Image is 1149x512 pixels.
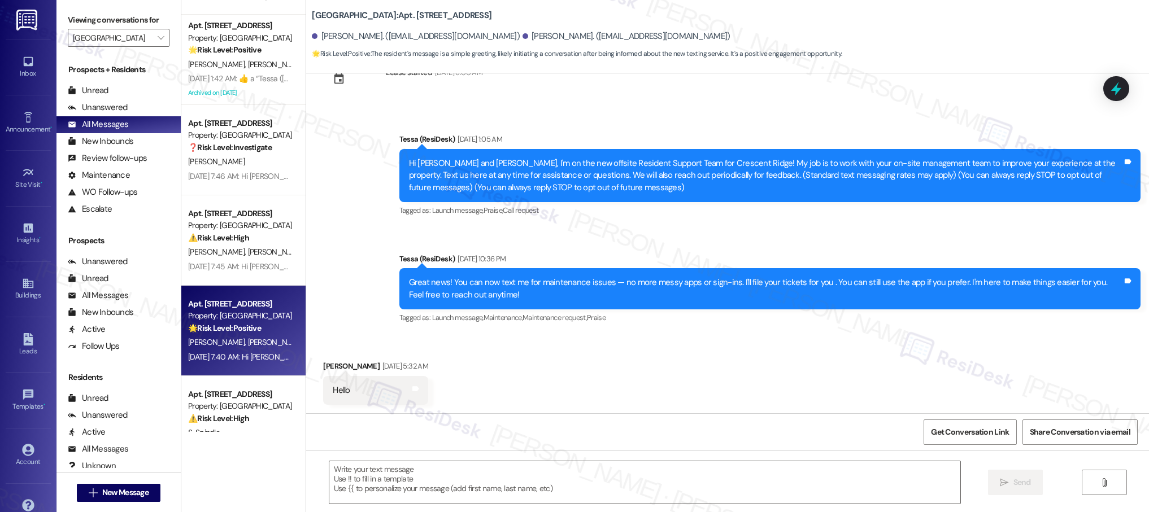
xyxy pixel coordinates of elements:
span: [PERSON_NAME] [188,337,248,347]
a: Templates • [6,385,51,415]
strong: ❓ Risk Level: Investigate [188,142,272,152]
div: Review follow-ups [68,152,147,164]
div: Archived on [DATE] [187,86,294,100]
div: Unread [68,392,108,404]
div: Property: [GEOGRAPHIC_DATA] [188,129,293,141]
button: New Message [77,484,160,502]
div: [DATE] 10:36 PM [455,253,506,265]
div: [DATE] 1:05 AM [455,133,502,145]
div: Unread [68,273,108,285]
b: [GEOGRAPHIC_DATA]: Apt. [STREET_ADDRESS] [312,10,491,21]
span: • [39,234,41,242]
div: Apt. [STREET_ADDRESS] [188,20,293,32]
a: Inbox [6,52,51,82]
div: Follow Ups [68,340,120,352]
a: Account [6,440,51,471]
div: All Messages [68,290,128,301]
strong: ⚠️ Risk Level: High [188,413,249,423]
strong: 🌟 Risk Level: Positive [312,49,370,58]
div: All Messages [68,443,128,455]
div: Great news! You can now text me for maintenance issues — no more messy apps or sign-ins. I'll fil... [409,277,1122,301]
div: Apt. [STREET_ADDRESS] [188,388,293,400]
div: [DATE] 7:45 AM: Hi [PERSON_NAME], just checking if maintenance has been able to come by and get y... [188,261,617,272]
div: [DATE] 7:40 AM: Hi [PERSON_NAME] and [PERSON_NAME]! What can I do for you [DATE]? [188,352,480,362]
span: • [41,179,42,187]
div: Maintenance [68,169,130,181]
a: Buildings [6,274,51,304]
div: All Messages [68,119,128,130]
span: Launch message , [432,313,484,322]
div: Active [68,426,106,438]
div: Apt. [STREET_ADDRESS] [188,298,293,310]
i:  [89,488,97,497]
i:  [158,33,164,42]
a: Leads [6,330,51,360]
div: Property: [GEOGRAPHIC_DATA] [188,310,293,322]
div: [PERSON_NAME]. ([EMAIL_ADDRESS][DOMAIN_NAME]) [312,30,520,42]
span: Share Conversation via email [1030,426,1130,438]
a: Insights • [6,218,51,249]
strong: 🌟 Risk Level: Positive [188,45,261,55]
button: Get Conversation Link [924,419,1016,445]
div: New Inbounds [68,307,133,318]
span: • [43,401,45,409]
div: Unknown [68,460,116,472]
div: Property: [GEOGRAPHIC_DATA] [188,32,293,44]
div: Hello [333,384,350,396]
i:  [1100,478,1108,487]
div: Prospects + Residents [56,64,181,76]
div: [PERSON_NAME]. ([EMAIL_ADDRESS][DOMAIN_NAME]) [523,30,730,42]
div: Escalate [68,203,112,215]
span: Launch message , [432,205,484,215]
span: New Message [102,487,149,498]
div: Property: [GEOGRAPHIC_DATA] [188,220,293,231]
span: [PERSON_NAME] [188,59,248,69]
span: Maintenance request , [523,313,587,322]
div: Hi [PERSON_NAME] and [PERSON_NAME], I'm on the new offsite Resident Support Team for Crescent Rid... [409,157,1122,194]
div: Active [68,323,106,335]
span: [PERSON_NAME] [188,156,245,167]
button: Share Conversation via email [1022,419,1138,445]
label: Viewing conversations for [68,11,169,29]
div: Tagged as: [399,309,1141,326]
div: Prospects [56,235,181,247]
strong: 🌟 Risk Level: Positive [188,323,261,333]
div: Apt. [STREET_ADDRESS] [188,208,293,220]
input: All communities [73,29,151,47]
span: Praise , [484,205,503,215]
i:  [1000,478,1008,487]
img: ResiDesk Logo [16,10,40,30]
a: Site Visit • [6,163,51,194]
span: [PERSON_NAME] [188,247,248,257]
span: Send [1013,476,1031,488]
div: WO Follow-ups [68,186,137,198]
div: [DATE] 5:32 AM [380,360,428,372]
span: Call request [503,205,538,215]
div: Unanswered [68,256,128,268]
div: [DATE] 1:42 AM: ​👍​ a “ Tessa ([GEOGRAPHIC_DATA]): Great news! You can now text me for maintenanc... [188,73,1102,84]
strong: ⚠️ Risk Level: High [188,233,249,243]
span: Praise [587,313,606,322]
span: : The resident's message is a simple greeting, likely initiating a conversation after being infor... [312,48,842,60]
div: Tessa (ResiDesk) [399,253,1141,269]
div: New Inbounds [68,135,133,147]
div: Unanswered [68,409,128,421]
div: Tessa (ResiDesk) [399,133,1141,149]
div: Residents [56,371,181,383]
div: Apt. [STREET_ADDRESS] [188,117,293,129]
div: Unanswered [68,102,128,113]
span: Get Conversation Link [931,426,1009,438]
span: • [50,124,52,132]
span: [PERSON_NAME] [248,337,304,347]
div: Tagged as: [399,202,1141,218]
span: Maintenance , [484,313,523,322]
span: [PERSON_NAME] [248,247,304,257]
div: Property: [GEOGRAPHIC_DATA] [188,400,293,412]
div: Unread [68,85,108,97]
button: Send [988,470,1043,495]
div: [DATE] 7:46 AM: Hi [PERSON_NAME], thanks for letting us know about the cable station in the fitne... [188,171,970,181]
div: [PERSON_NAME] [323,360,428,376]
span: S. Spindle [188,427,220,437]
span: [PERSON_NAME] [248,59,304,69]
